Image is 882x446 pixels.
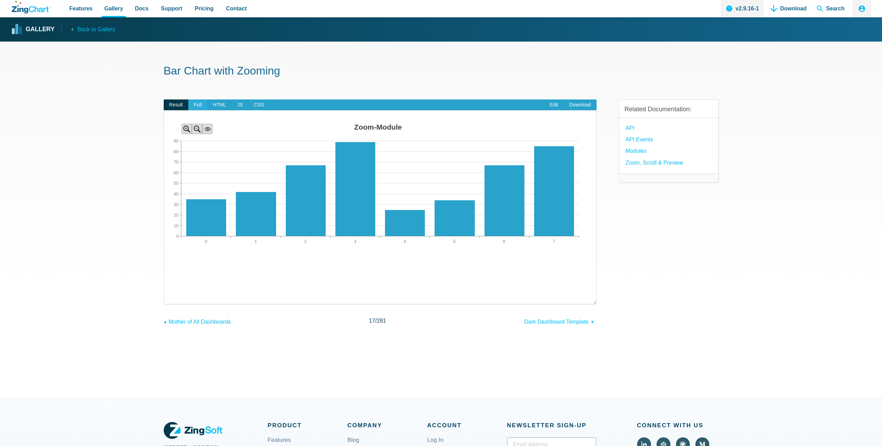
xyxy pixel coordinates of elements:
[207,99,232,111] span: HTML
[226,4,247,13] span: Contact
[369,316,386,325] span: /
[524,319,589,325] span: Dark Dashboard Template
[625,105,713,113] h3: Related Documentation:
[637,420,719,430] span: Connect With Us
[164,64,719,79] h1: Bar Chart with Zooming
[369,318,375,324] span: 17
[377,318,386,324] span: 281
[564,99,596,111] a: Download
[169,319,231,325] span: Mother of All Dashboards
[268,420,348,430] span: Product
[161,4,182,13] span: Support
[164,315,231,326] a: Mother of All Dashboards
[248,99,269,111] span: CSS
[524,315,596,326] a: Dark Dashboard Template
[626,135,653,144] a: API Events
[61,24,115,34] a: Back to Gallery
[69,4,93,13] span: Features
[164,110,597,304] div: ​
[104,4,123,13] span: Gallery
[626,123,635,133] a: API
[195,4,213,13] span: Pricing
[507,420,596,430] span: Newsletter Sign‑up
[12,24,54,35] a: Gallery
[188,99,207,111] span: Full
[135,4,148,13] span: Docs
[26,26,54,33] strong: Gallery
[427,420,507,430] span: Account
[12,1,51,14] a: ZingChart Logo. Click to return to the homepage
[77,25,115,34] span: Back to Gallery
[626,146,646,156] a: modules
[232,99,248,111] span: JS
[544,99,564,111] a: Edit
[164,420,222,440] a: ZingSoft Logo. Click to visit the ZingSoft site (external).
[164,99,189,111] span: Result
[626,158,683,167] a: Zoom, Scroll & Preview
[348,420,427,430] span: Company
